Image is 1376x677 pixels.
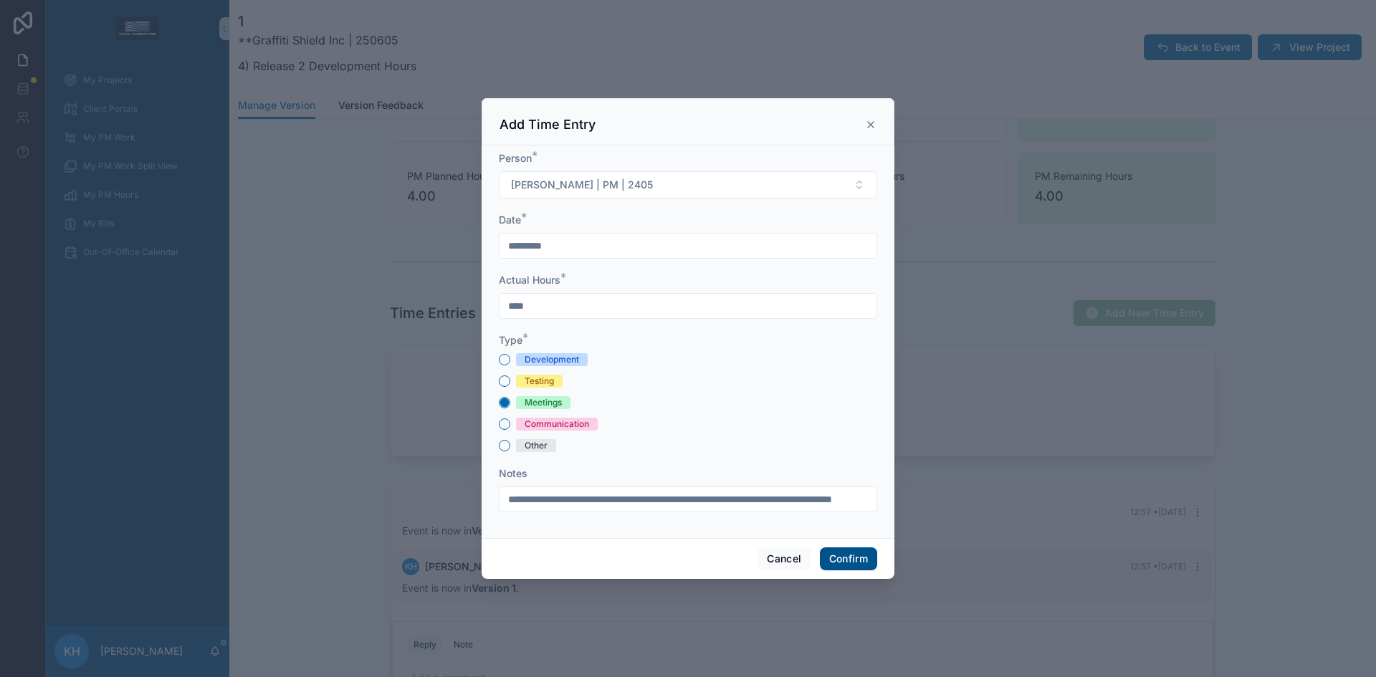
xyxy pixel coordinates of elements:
[499,274,560,286] span: Actual Hours
[525,439,548,452] div: Other
[500,116,596,133] h3: Add Time Entry
[525,353,579,366] div: Development
[511,178,653,192] span: [PERSON_NAME] | PM | 2405
[525,418,589,431] div: Communication
[820,547,877,570] button: Confirm
[499,152,532,164] span: Person
[758,547,811,570] button: Cancel
[499,171,877,198] button: Select Button
[525,396,562,409] div: Meetings
[499,213,521,226] span: Date
[499,467,527,479] span: Notes
[499,334,522,346] span: Type
[525,375,554,388] div: Testing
